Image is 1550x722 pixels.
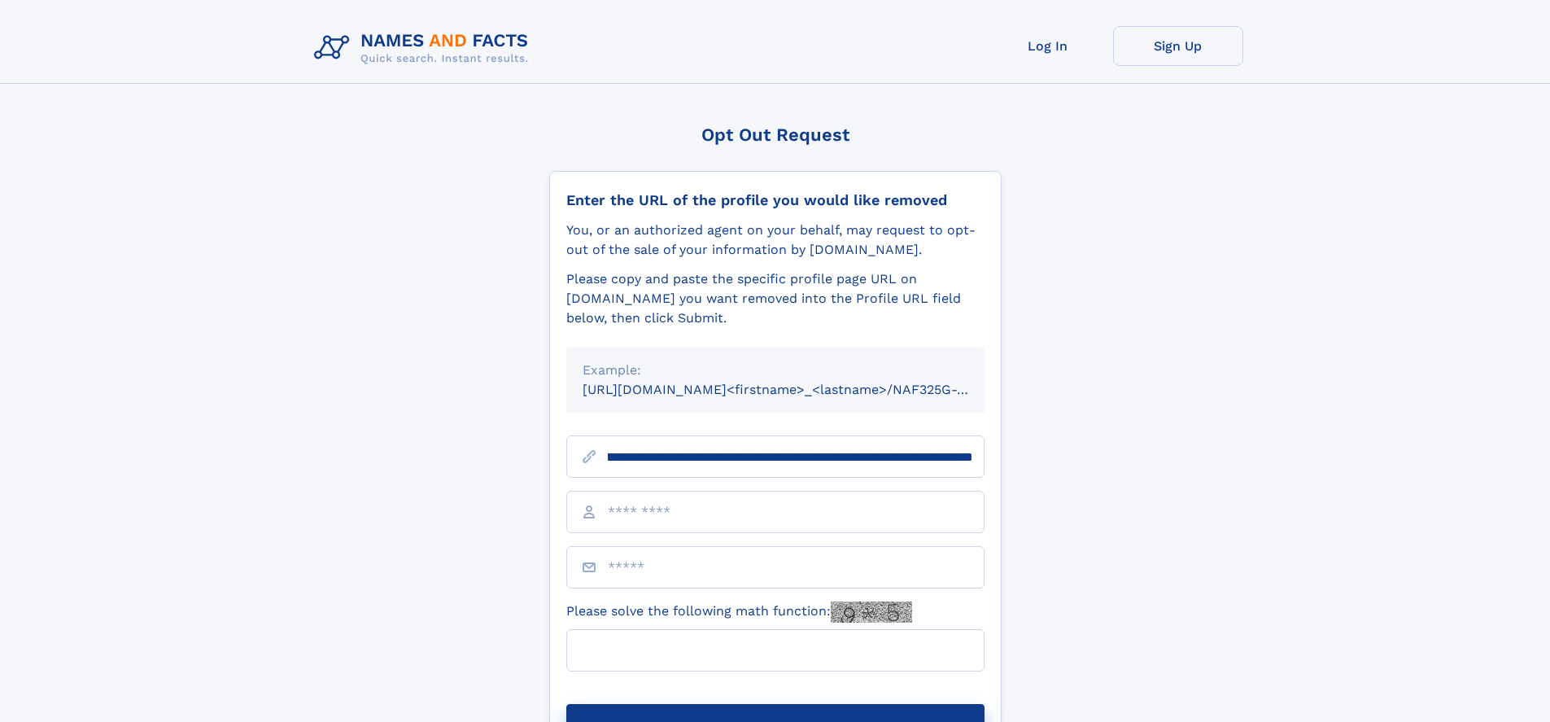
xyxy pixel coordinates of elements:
[1113,26,1243,66] a: Sign Up
[566,191,985,209] div: Enter the URL of the profile you would like removed
[566,269,985,328] div: Please copy and paste the specific profile page URL on [DOMAIN_NAME] you want removed into the Pr...
[983,26,1113,66] a: Log In
[549,125,1002,145] div: Opt Out Request
[583,382,1015,397] small: [URL][DOMAIN_NAME]<firstname>_<lastname>/NAF325G-xxxxxxxx
[583,361,968,380] div: Example:
[308,26,542,70] img: Logo Names and Facts
[566,221,985,260] div: You, or an authorized agent on your behalf, may request to opt-out of the sale of your informatio...
[566,602,912,623] label: Please solve the following math function:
